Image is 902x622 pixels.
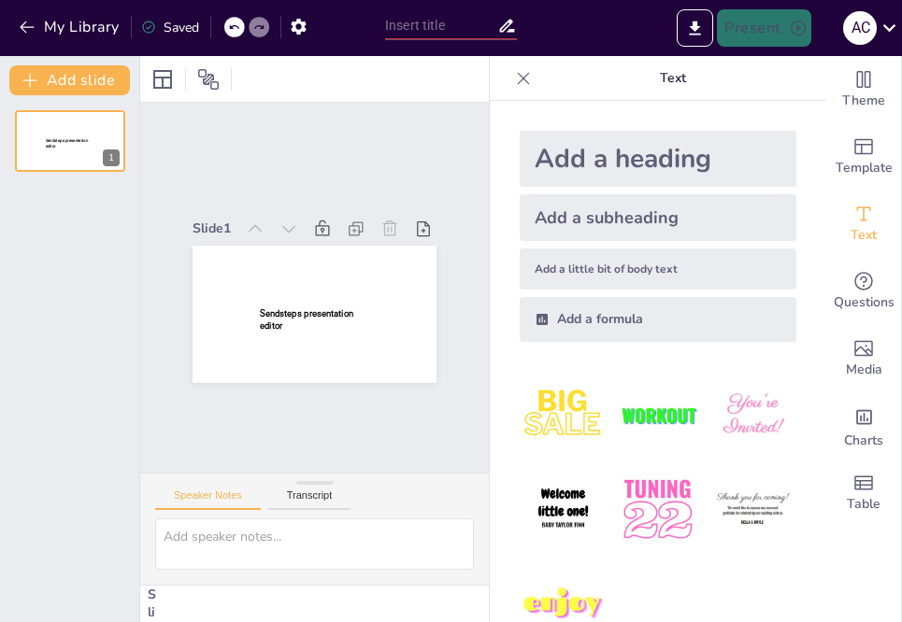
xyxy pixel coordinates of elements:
[709,466,796,553] img: 6.jpeg
[520,194,796,241] div: Add a subheading
[103,149,120,166] div: 1
[826,325,901,392] div: Add images, graphics, shapes or video
[826,123,901,191] div: Add ready made slides
[826,56,901,123] div: Change the overall theme
[193,219,235,237] div: Slide 1
[842,91,885,111] span: Theme
[520,466,607,553] img: 4.jpeg
[826,191,901,258] div: Add text boxes
[826,258,901,325] div: Get real-time input from your audience
[15,110,125,172] div: Sendsteps presentation editor1
[847,494,881,515] span: Table
[717,9,810,47] button: Present
[836,158,893,178] span: Template
[520,297,796,342] div: Add a formula
[844,431,883,451] span: Charts
[148,64,178,94] div: Layout
[614,372,701,459] img: 2.jpeg
[268,489,351,510] button: Transcript
[197,68,220,91] span: Position
[520,131,796,187] div: Add a heading
[826,392,901,459] div: Add charts and graphs
[155,489,261,510] button: Speaker Notes
[826,459,901,527] div: Add a table
[851,225,877,246] span: Text
[538,56,808,101] p: Text
[385,12,497,39] input: Insert title
[520,372,607,459] img: 1.jpeg
[843,11,877,45] div: А С
[834,292,895,313] span: Questions
[614,466,701,553] img: 5.jpeg
[843,9,877,47] button: А С
[46,138,88,148] span: Sendsteps presentation editor
[9,65,130,95] button: Add slide
[709,372,796,459] img: 3.jpeg
[520,248,796,290] div: Add a little bit of body text
[677,9,713,47] button: Export to PowerPoint
[141,19,199,36] div: Saved
[260,308,353,331] span: Sendsteps presentation editor
[14,12,127,42] button: My Library
[846,360,882,380] span: Media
